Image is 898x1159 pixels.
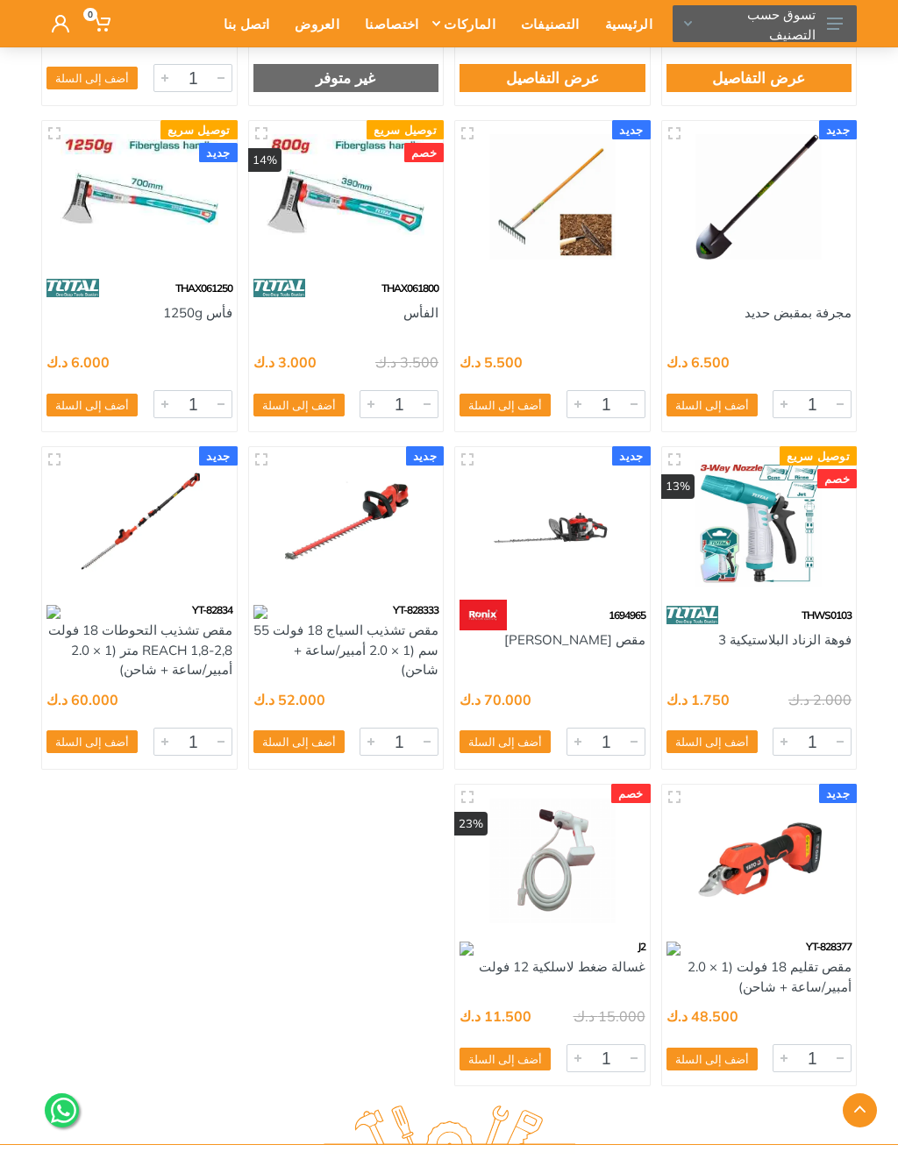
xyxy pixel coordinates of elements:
a: عرض التفاصيل [712,67,805,89]
img: Royal Tools - الفأس [262,134,431,260]
img: Royal Tools - مقص تشذيب السياج 18 فولت 55 سم (1 × 2.0 أمبير/ساعة + شاحن) [262,460,431,587]
img: 1.webp [666,273,703,303]
img: 130.webp [460,600,507,630]
img: Royal Tools - غسالة ضغط لاسلكية 12 فولت [468,798,637,924]
button: أضف إلى السلة [666,394,758,416]
div: خصم [404,143,444,162]
img: 1.webp [460,273,496,303]
span: THAX061250 [175,281,232,295]
a: مقص [PERSON_NAME] [504,631,645,648]
div: خصم [817,469,857,488]
div: 6.500 د.ك [666,355,730,369]
img: Royal Tools - [468,134,637,260]
a: الفأس [403,304,438,321]
a: مقص تشذيب السياج 18 فولت 55 سم (1 × 2.0 أمبير/ساعة + شاحن) [253,622,438,678]
a: عرض التفاصيل [506,67,599,89]
div: 3.500 د.ك [375,355,438,369]
div: 5.500 د.ك [460,355,523,369]
button: أضف إلى السلة [253,730,345,753]
button: أضف إلى السلة [460,394,551,416]
img: Royal Tools - مجرفة بمقبض حديد [675,134,844,260]
div: توصيل سريع [780,446,857,466]
img: 142.webp [253,605,267,619]
span: 1694965 [609,608,645,622]
img: Royal Tools - فوهة الزناد البلاستيكية 3 [675,460,844,587]
button: أضف إلى السلة [460,730,551,753]
div: 13% [661,474,695,499]
img: Royal Tools - مقص تشذيب التحوطات 18 فولت REACH 1,8-2,8 متر (1 × 2.0 أمبير/ساعة + شاحن) [55,460,224,587]
img: Royal Tools - مقص كيو كاربس بنزين [468,460,637,587]
div: غير متوفر [253,64,439,92]
img: 86.webp [666,600,719,630]
span: THWS0103 [802,608,852,622]
span: 0 [83,8,97,21]
img: 142.webp [46,605,61,619]
button: أضف إلى السلة [46,67,138,89]
div: اختصاصنا [347,5,426,42]
a: مجرفة بمقبض حديد [745,304,852,321]
span: YT-82834 [192,603,232,616]
button: أضف إلى السلة [46,730,138,753]
div: توصيل سريع [367,120,444,139]
div: اتصل بنا [206,5,277,42]
div: جديد [819,120,857,139]
a: فوهة الزناد البلاستيكية 3 [718,631,852,648]
button: تسوق حسب التصنيف [673,5,857,42]
div: 52.000 د.ك [253,693,325,707]
div: 1.750 د.ك [666,693,730,707]
div: جديد [612,120,650,139]
img: 142.webp [666,942,681,956]
button: أضف إلى السلة [666,730,758,753]
div: جديد [612,446,650,466]
div: 2.000 د.ك [788,693,852,707]
div: توصيل سريع [160,120,238,139]
div: التصنيفات [503,5,588,42]
div: 3.000 د.ك [253,355,317,369]
img: 150.webp [460,942,474,956]
div: 11.500 د.ك [460,1009,531,1023]
a: مقص تشذيب التحوطات 18 فولت REACH 1,8-2,8 متر (1 × 2.0 أمبير/ساعة + شاحن) [48,622,232,678]
button: أضف إلى السلة [46,394,138,416]
div: خصم [611,784,651,803]
span: J2 [638,940,645,953]
div: 14% [248,148,282,173]
div: 60.000 د.ك [46,693,118,707]
div: الرئيسية [588,5,660,42]
button: أضف إلى السلة [460,1048,551,1070]
img: 86.webp [46,273,99,303]
div: 6.000 د.ك [46,355,110,369]
div: 15.000 د.ك [574,1009,645,1023]
span: YT-828333 [393,603,438,616]
div: 70.000 د.ك [460,693,531,707]
div: جديد [199,143,237,162]
a: فأس 1250g [163,304,232,321]
button: أضف إلى السلة [666,1048,758,1070]
button: أضف إلى السلة [253,394,345,416]
div: جديد [819,784,857,803]
img: Royal Tools - فأس 1250g [55,134,224,260]
img: 86.webp [253,273,306,303]
div: الماركات [426,5,502,42]
div: 48.500 د.ك [666,1009,738,1023]
div: جديد [199,446,237,466]
span: YT-828377 [806,940,852,953]
span: THAX061800 [381,281,438,295]
a: مقص تقليم 18 فولت (1 × 2.0 أمبير/ساعة + شاحن) [688,958,852,995]
img: Royal Tools - مقص تقليم 18 فولت (1 × 2.0 أمبير/ساعة + شاحن) [675,798,844,924]
div: العروض [277,5,347,42]
div: جديد [406,446,444,466]
div: 23% [454,812,488,836]
a: غسالة ضغط لاسلكية 12 فولت [479,958,645,975]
